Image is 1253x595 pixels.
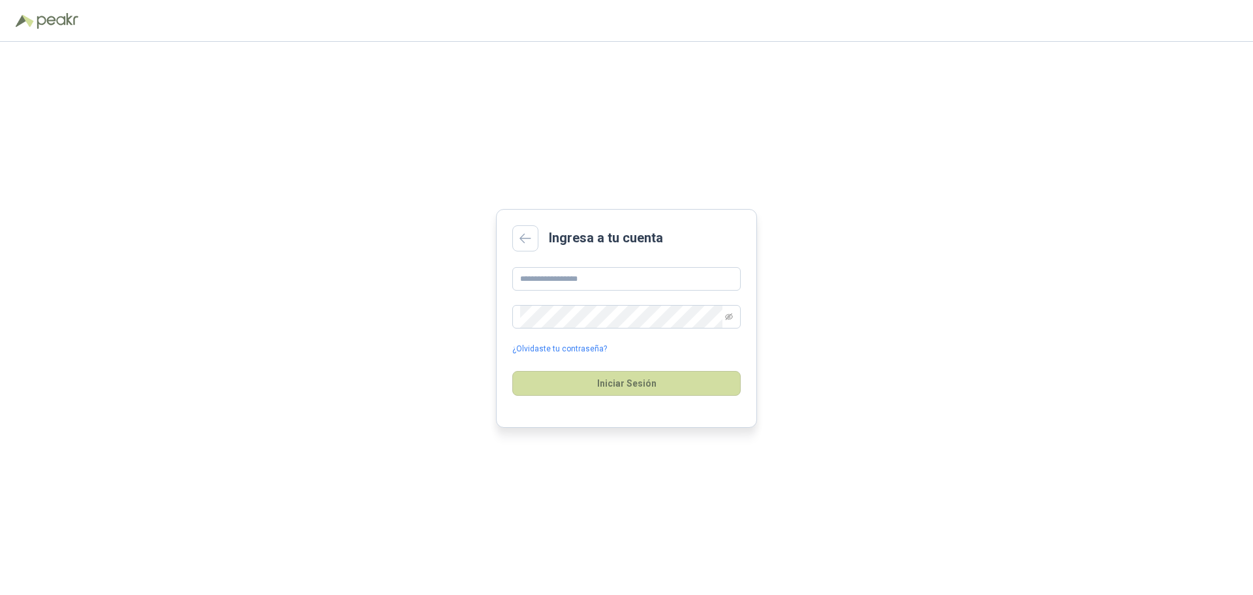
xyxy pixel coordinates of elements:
button: Iniciar Sesión [512,371,741,396]
img: Peakr [37,13,78,29]
img: Logo [16,14,34,27]
span: eye-invisible [725,313,733,321]
h2: Ingresa a tu cuenta [549,228,663,248]
a: ¿Olvidaste tu contraseña? [512,343,607,355]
